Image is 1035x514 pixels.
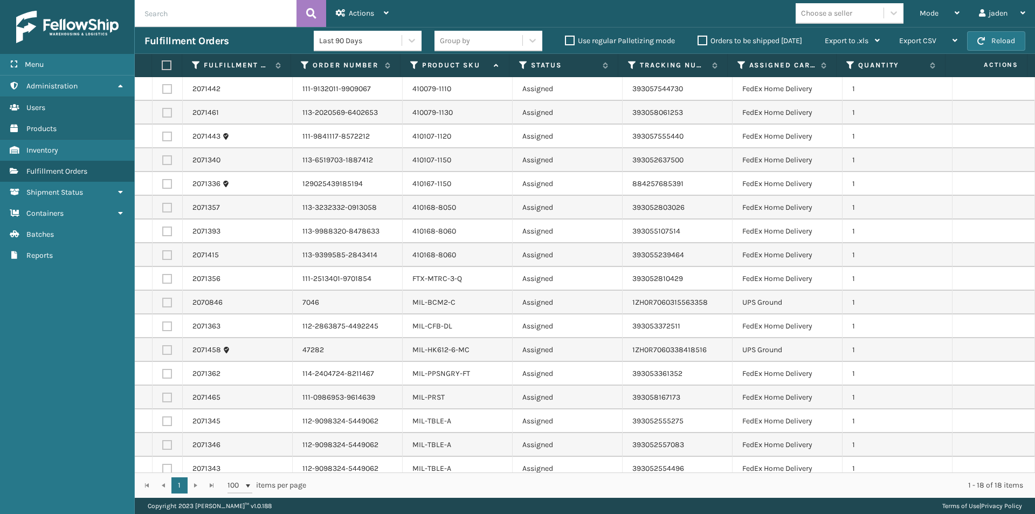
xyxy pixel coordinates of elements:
a: 1ZH0R7060338418516 [632,345,707,354]
td: FedEx Home Delivery [733,172,843,196]
td: 1 [843,386,953,409]
a: MIL-BCM2-C [412,298,456,307]
span: Actions [949,56,1025,74]
a: 410168-8050 [412,203,456,212]
td: FedEx Home Delivery [733,362,843,386]
td: 111-0986953-9614639 [293,386,403,409]
td: 7046 [293,291,403,314]
a: 393058167173 [632,393,680,402]
td: Assigned [513,196,623,220]
td: 111-9841117-8572212 [293,125,403,148]
a: 2071393 [192,226,220,237]
td: 1 [843,243,953,267]
div: 1 - 18 of 18 items [321,480,1023,491]
td: 1 [843,362,953,386]
a: MIL-PRST [412,393,445,402]
a: 393053361352 [632,369,682,378]
a: 393057555440 [632,132,684,141]
a: 2071362 [192,368,220,379]
td: FedEx Home Delivery [733,267,843,291]
td: Assigned [513,172,623,196]
td: 111-9132011-9909067 [293,77,403,101]
td: 1 [843,291,953,314]
a: 393057544730 [632,84,683,93]
div: Group by [440,35,470,46]
td: FedEx Home Delivery [733,77,843,101]
td: 113-9399585-2843414 [293,243,403,267]
a: 410168-8060 [412,227,456,236]
a: 393052555275 [632,416,684,426]
span: Administration [26,81,78,91]
span: items per page [227,477,306,494]
label: Quantity [858,60,924,70]
span: Mode [920,9,939,18]
td: 113-3232332-0913058 [293,196,403,220]
button: Reload [967,31,1025,51]
td: Assigned [513,362,623,386]
span: Export to .xls [825,36,868,45]
div: | [942,498,1022,514]
td: 1 [843,101,953,125]
div: Last 90 Days [319,35,403,46]
p: Copyright 2023 [PERSON_NAME]™ v 1.0.188 [148,498,272,514]
a: 393053372511 [632,321,680,331]
td: 1 [843,172,953,196]
label: Assigned Carrier Service [749,60,816,70]
td: 112-2863875-4492245 [293,314,403,338]
a: MIL-CFB-DL [412,321,452,331]
a: 393052803026 [632,203,685,212]
td: Assigned [513,314,623,338]
td: Assigned [513,291,623,314]
td: Assigned [513,457,623,481]
label: Fulfillment Order Id [204,60,270,70]
a: 2071465 [192,392,220,403]
a: 2071343 [192,463,220,474]
a: 2071415 [192,250,219,261]
a: 2071363 [192,321,220,332]
a: MIL-TBLE-A [412,416,451,426]
td: 1 [843,433,953,457]
a: 2071346 [192,440,220,450]
a: 393052554496 [632,464,684,473]
td: FedEx Home Delivery [733,386,843,409]
a: 1ZH0R7060315563358 [632,298,708,307]
td: 1 [843,409,953,433]
td: FedEx Home Delivery [733,125,843,148]
td: FedEx Home Delivery [733,220,843,243]
span: Users [26,103,45,112]
td: 1 [843,457,953,481]
a: 393055239464 [632,250,684,259]
td: UPS Ground [733,291,843,314]
a: 2071442 [192,84,220,94]
td: 113-6519703-1887412 [293,148,403,172]
span: Fulfillment Orders [26,167,87,176]
a: 393052810429 [632,274,683,283]
td: 129025439185194 [293,172,403,196]
h3: Fulfillment Orders [144,35,229,47]
span: Shipment Status [26,188,83,197]
span: 100 [227,480,244,491]
td: 1 [843,148,953,172]
td: FedEx Home Delivery [733,433,843,457]
span: Containers [26,209,64,218]
td: 1 [843,125,953,148]
a: 2071461 [192,107,219,118]
td: 1 [843,267,953,291]
td: FedEx Home Delivery [733,457,843,481]
td: Assigned [513,148,623,172]
td: Assigned [513,267,623,291]
a: 393058061253 [632,108,683,117]
span: Inventory [26,146,58,155]
label: Tracking Number [640,60,706,70]
a: 393055107514 [632,227,680,236]
td: Assigned [513,101,623,125]
label: Order Number [313,60,379,70]
a: 2071345 [192,416,220,427]
td: Assigned [513,243,623,267]
td: Assigned [513,433,623,457]
td: FedEx Home Delivery [733,409,843,433]
td: 114-2404724-8211467 [293,362,403,386]
td: FedEx Home Delivery [733,243,843,267]
label: Product SKU [422,60,488,70]
span: Products [26,124,57,133]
